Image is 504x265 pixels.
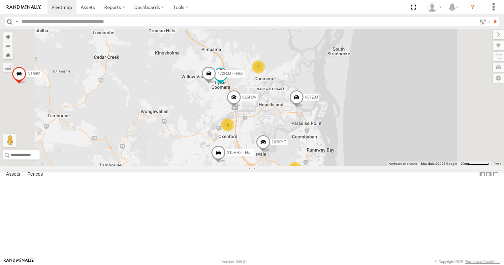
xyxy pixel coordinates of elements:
[242,95,257,100] span: 616HJV
[3,32,13,41] button: Zoom in
[3,170,23,179] label: Assets
[459,162,491,166] button: Map Scale: 2 km per 59 pixels
[14,17,19,26] label: Search Query
[389,162,417,166] button: Keyboard shortcuts
[492,170,499,179] label: Hide Summary Table
[288,162,301,175] div: 18
[421,162,457,165] span: Map data ©2025 Google
[467,2,478,13] i: ?
[305,95,318,100] span: 637ZJJ
[493,74,504,83] label: Map Settings
[217,71,243,76] span: 472RJJ - Hilux
[227,151,254,155] span: 215HH2 - Hilux
[425,2,444,12] div: Alex Bates
[477,17,491,26] label: Search Filter Options
[3,50,13,59] button: Zoom Home
[7,5,41,10] img: rand-logo.svg
[4,258,34,265] a: Visit our Website
[479,170,486,179] label: Dock Summary Table to the Left
[3,134,16,147] button: Drag Pegman onto the map to open Street View
[486,170,492,179] label: Dock Summary Table to the Right
[28,72,41,76] span: N18/89
[465,260,500,264] a: Terms and Conditions
[494,162,501,165] a: Terms (opens in new tab)
[222,260,247,264] div: Version: 309.01
[272,140,286,145] span: 163KYE
[3,63,13,72] label: Measure
[252,60,265,74] div: 2
[461,162,468,165] span: 2 km
[3,41,13,50] button: Zoom out
[24,170,46,179] label: Fences
[221,118,234,132] div: 2
[435,260,500,264] div: © Copyright 2025 -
